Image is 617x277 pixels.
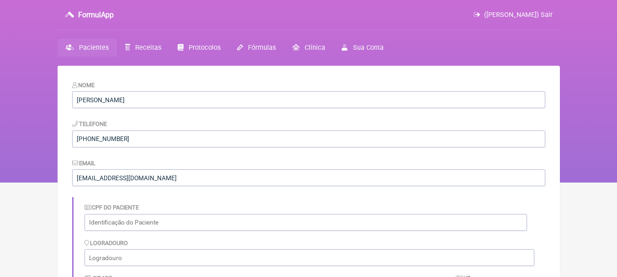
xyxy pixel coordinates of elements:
input: Identificação do Paciente [84,214,527,231]
a: Sua Conta [333,39,391,57]
a: Clínica [284,39,333,57]
label: Email [72,160,96,167]
label: Nome [72,82,95,89]
input: Logradouro [84,249,534,266]
span: Pacientes [79,44,109,52]
span: Protocolos [189,44,221,52]
a: Pacientes [58,39,117,57]
label: Logradouro [84,240,128,246]
span: Fórmulas [248,44,276,52]
h3: FormulApp [78,10,114,19]
a: Fórmulas [229,39,284,57]
a: ([PERSON_NAME]) Sair [474,11,552,19]
a: Receitas [117,39,169,57]
span: Clínica [305,44,325,52]
input: paciente@email.com [72,169,545,186]
label: CPF do Paciente [84,204,139,211]
a: Protocolos [169,39,229,57]
span: Sua Conta [353,44,384,52]
span: Receitas [135,44,161,52]
input: Nome do Paciente [72,91,545,108]
input: 21 9124 2137 [72,131,545,147]
label: Telefone [72,120,107,127]
span: ([PERSON_NAME]) Sair [484,11,553,19]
